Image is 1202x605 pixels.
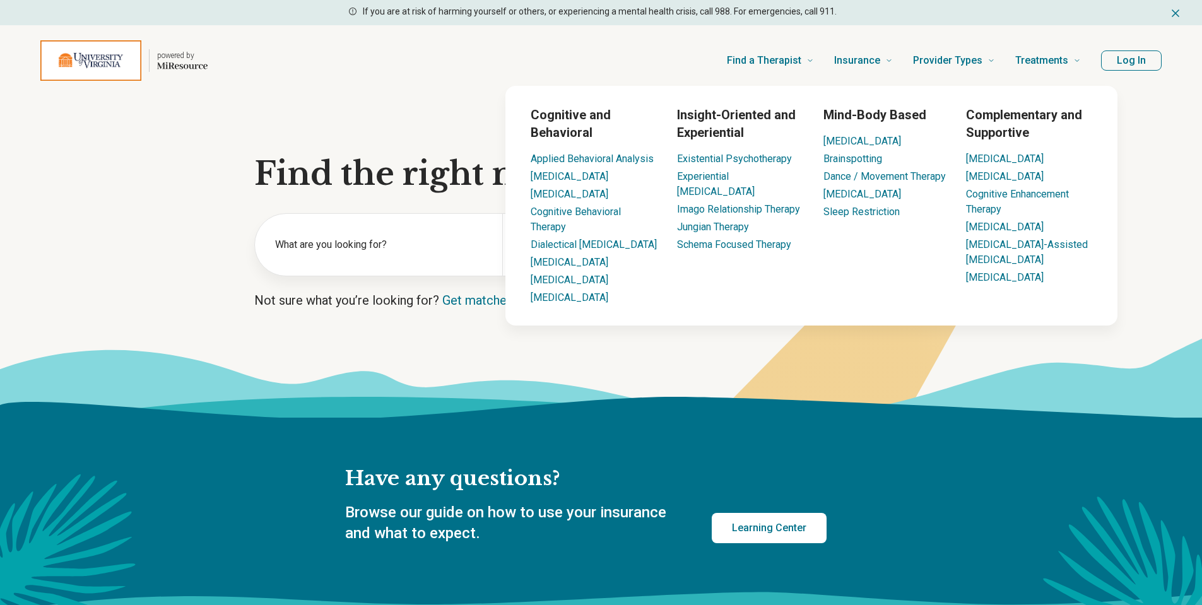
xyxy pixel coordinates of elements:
[834,52,880,69] span: Insurance
[531,188,608,200] a: [MEDICAL_DATA]
[727,52,801,69] span: Find a Therapist
[531,153,654,165] a: Applied Behavioral Analysis
[345,502,681,544] p: Browse our guide on how to use your insurance and what to expect.
[823,188,901,200] a: [MEDICAL_DATA]
[157,50,208,61] p: powered by
[966,188,1069,215] a: Cognitive Enhancement Therapy
[254,155,948,193] h1: Find the right mental health care for you
[677,153,792,165] a: Existential Psychotherapy
[966,153,1044,165] a: [MEDICAL_DATA]
[531,256,608,268] a: [MEDICAL_DATA]
[531,206,621,233] a: Cognitive Behavioral Therapy
[966,106,1092,141] h3: Complementary and Supportive
[913,35,995,86] a: Provider Types
[823,135,901,147] a: [MEDICAL_DATA]
[677,203,800,215] a: Imago Relationship Therapy
[677,106,803,141] h3: Insight-Oriented and Experiential
[531,274,608,286] a: [MEDICAL_DATA]
[712,513,827,543] a: Learning Center
[966,238,1088,266] a: [MEDICAL_DATA]-Assisted [MEDICAL_DATA]
[823,170,946,182] a: Dance / Movement Therapy
[363,5,837,18] p: If you are at risk of harming yourself or others, or experiencing a mental health crisis, call 98...
[430,86,1193,326] div: Treatments
[1015,52,1068,69] span: Treatments
[823,106,946,124] h3: Mind-Body Based
[254,291,948,309] p: Not sure what you’re looking for?
[913,52,982,69] span: Provider Types
[834,35,893,86] a: Insurance
[531,106,657,141] h3: Cognitive and Behavioral
[275,237,487,252] label: What are you looking for?
[823,153,882,165] a: Brainspotting
[1015,35,1081,86] a: Treatments
[531,238,657,250] a: Dialectical [MEDICAL_DATA]
[1169,5,1182,20] button: Dismiss
[677,170,755,197] a: Experiential [MEDICAL_DATA]
[531,170,608,182] a: [MEDICAL_DATA]
[966,221,1044,233] a: [MEDICAL_DATA]
[40,40,208,81] a: Home page
[531,291,608,303] a: [MEDICAL_DATA]
[677,221,749,233] a: Jungian Therapy
[1101,50,1162,71] button: Log In
[966,271,1044,283] a: [MEDICAL_DATA]
[345,466,827,492] h2: Have any questions?
[727,35,814,86] a: Find a Therapist
[823,206,900,218] a: Sleep Restriction
[966,170,1044,182] a: [MEDICAL_DATA]
[677,238,791,250] a: Schema Focused Therapy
